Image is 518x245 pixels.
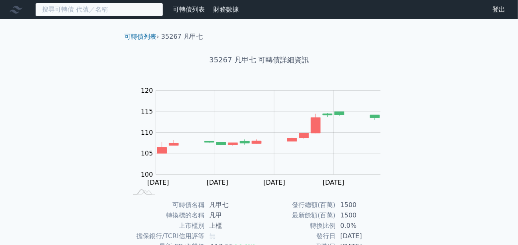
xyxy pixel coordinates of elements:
a: 可轉債列表 [173,6,205,13]
tspan: 120 [141,87,153,94]
td: 凡甲 [204,210,259,221]
tspan: [DATE] [323,179,344,186]
tspan: 100 [141,171,153,178]
td: 轉換標的名稱 [128,210,204,221]
a: 財務數據 [213,6,239,13]
tspan: 105 [141,149,153,157]
a: 登出 [486,3,512,16]
a: 可轉債列表 [125,33,157,40]
h1: 35267 凡甲七 可轉債詳細資訊 [118,54,400,66]
td: 上櫃 [204,221,259,231]
tspan: [DATE] [207,179,228,186]
span: 無 [209,232,216,240]
td: 發行日 [259,231,336,241]
tspan: [DATE] [148,179,169,186]
li: 35267 凡甲七 [161,32,203,42]
td: 轉換比例 [259,221,336,231]
td: 1500 [336,200,390,210]
li: › [125,32,159,42]
td: 可轉債名稱 [128,200,204,210]
td: 擔保銀行/TCRI信用評等 [128,231,204,241]
td: 發行總額(百萬) [259,200,336,210]
td: [DATE] [336,231,390,241]
tspan: 110 [141,129,153,136]
td: 上市櫃別 [128,221,204,231]
td: 最新餘額(百萬) [259,210,336,221]
g: Chart [137,87,393,186]
td: 1500 [336,210,390,221]
tspan: 115 [141,108,153,115]
td: 0.0% [336,221,390,231]
td: 凡甲七 [204,200,259,210]
input: 搜尋可轉債 代號／名稱 [35,3,163,16]
g: Series [157,112,380,153]
tspan: [DATE] [264,179,285,186]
